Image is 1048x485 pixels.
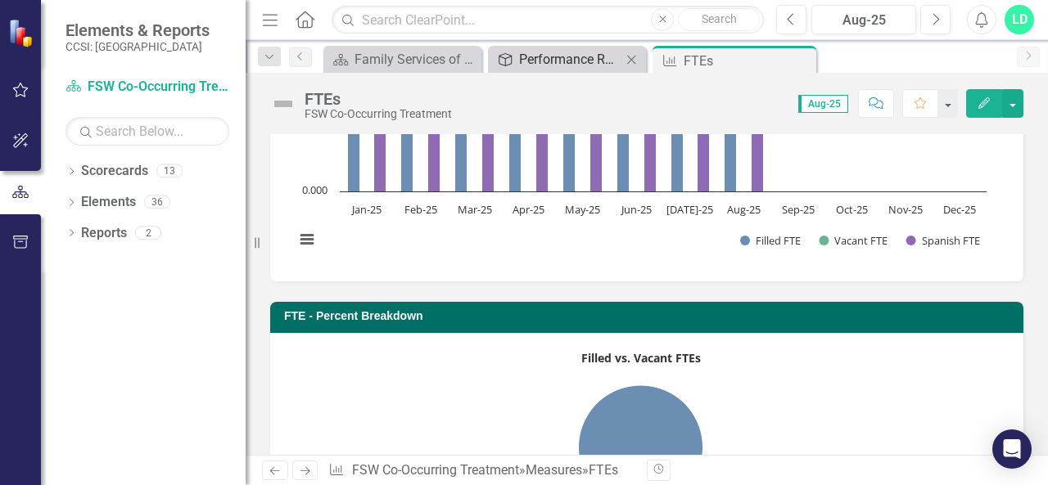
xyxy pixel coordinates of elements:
[305,108,452,120] div: FSW Co-Occurring Treatment
[332,6,764,34] input: Search ClearPoint...
[156,164,183,178] div: 13
[352,462,519,478] a: FSW Co-Occurring Treatment
[284,310,1015,322] h3: FTE - Percent Breakdown
[65,40,210,53] small: CCSI: [GEOGRAPHIC_DATA]
[589,462,618,478] div: FTEs
[81,162,148,181] a: Scorecards
[1005,5,1034,34] button: LD
[135,226,161,240] div: 2
[684,51,812,71] div: FTEs
[740,233,801,248] button: Show Filled FTE
[519,49,621,70] div: Performance Report Tracker
[819,233,888,248] button: Show Vacant FTE
[270,91,296,117] img: Not Defined
[327,49,477,70] a: Family Services of [GEOGRAPHIC_DATA] Page
[81,224,127,243] a: Reports
[526,462,582,478] a: Measures
[698,78,710,192] path: Jul-25, 7. Spanish FTE.
[644,78,657,192] path: Jun-25, 7. Spanish FTE.
[492,49,621,70] a: Performance Report Tracker
[536,78,549,192] path: Apr-25, 7. Spanish FTE.
[836,202,868,217] text: Oct-25
[302,182,327,197] text: 0.000
[811,5,916,34] button: Aug-25
[65,20,210,40] span: Elements & Reports
[678,8,760,31] button: Search
[817,11,910,30] div: Aug-25
[81,193,136,212] a: Elements
[482,78,495,192] path: Mar-25, 7. Spanish FTE.
[355,49,477,70] div: Family Services of [GEOGRAPHIC_DATA] Page
[287,20,1007,265] div: Chart. Highcharts interactive chart.
[350,202,382,217] text: Jan-25
[8,19,37,47] img: ClearPoint Strategy
[65,117,229,146] input: Search Below...
[906,233,980,248] button: Show Spanish FTE
[565,202,600,217] text: May-25
[404,202,437,217] text: Feb-25
[65,78,229,97] a: FSW Co-Occurring Treatment
[752,78,764,192] path: Aug-25, 7. Spanish FTE.
[458,202,492,217] text: Mar-25
[590,78,603,192] path: May-25, 7. Spanish FTE.
[305,90,452,108] div: FTEs
[581,350,701,366] text: Filled vs. Vacant FTEs
[287,20,995,265] svg: Interactive chart
[834,233,888,248] text: Vacant FTE
[888,202,923,217] text: Nov-25
[328,461,635,480] div: » »
[943,202,976,217] text: Dec-25
[782,202,815,217] text: Sep-25
[374,110,386,192] path: Jan-25, 5. Spanish FTE.
[296,228,318,251] button: View chart menu, Chart
[798,95,848,113] span: Aug-25
[727,202,761,217] text: Aug-25
[666,202,713,217] text: [DATE]-25
[702,12,737,25] span: Search
[513,202,544,217] text: Apr-25
[428,78,440,192] path: Feb-25, 7. Spanish FTE.
[992,429,1032,469] div: Open Intercom Messenger
[620,202,652,217] text: Jun-25
[144,195,170,209] div: 36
